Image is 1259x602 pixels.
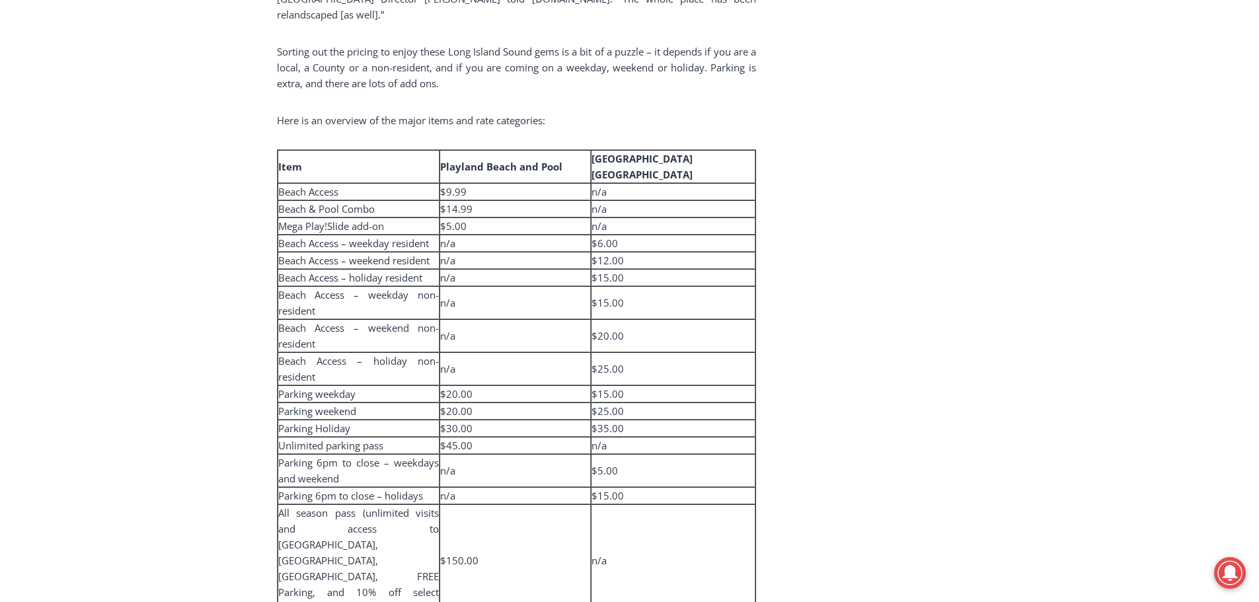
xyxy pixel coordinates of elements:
[278,286,440,319] td: Beach Access – weekday non-resident
[439,235,590,252] : n/a
[278,217,440,235] td: Mega Play!Slide add-on
[591,200,755,217] : n/a
[278,454,440,487] td: Parking 6pm to close – weekdays and weekend
[591,437,755,454] : n/a
[591,402,755,420] : $25.00
[277,45,756,90] span: Sorting out the pricing to enjoy these Long Island Sound gems is a bit of a puzzle – it depends i...
[393,4,477,60] a: Book [PERSON_NAME]'s Good Humor for Your Event
[591,252,755,269] : $12.00
[278,200,440,217] td: Beach & Pool Combo
[591,183,755,200] : n/a
[318,128,640,165] a: Intern @ [DOMAIN_NAME]
[439,319,590,352] : n/a
[278,160,302,173] strong: Item
[439,286,590,319] : n/a
[591,286,755,319] : $15.00
[346,132,613,161] span: Intern @ [DOMAIN_NAME]
[439,454,590,487] : n/a
[439,200,590,217] : $14.99
[334,1,625,128] div: Apply Now <> summer and RHS senior internships available
[278,402,440,420] td: Parking weekend
[4,136,130,186] span: Open Tues. - Sun. [PHONE_NUMBER]
[278,235,440,252] td: Beach Access – weekday resident
[439,252,590,269] : n/a
[278,385,440,402] td: Parking weekday
[439,487,590,504] : n/a
[591,352,755,385] : $25.00
[591,385,755,402] : $15.00
[278,420,440,437] td: Parking Holiday
[135,83,188,158] div: "Chef [PERSON_NAME] omakase menu is nirvana for lovers of great Japanese food."
[439,437,590,454] : $45.00
[439,420,590,437] : $30.00
[278,319,440,352] td: Beach Access – weekend non-resident
[440,160,562,173] strong: Playland Beach and Pool
[278,352,440,385] td: Beach Access – holiday non-resident
[1,133,133,165] a: Open Tues. - Sun. [PHONE_NUMBER]
[278,487,440,504] td: Parking 6pm to close – holidays
[591,420,755,437] : $35.00
[591,235,755,252] : $6.00
[402,14,460,51] h4: Book [PERSON_NAME]'s Good Humor for Your Event
[591,269,755,286] : $15.00
[591,487,755,504] : $15.00
[439,217,590,235] : $5.00
[278,437,440,454] td: Unlimited parking pass
[278,183,440,200] td: Beach Access
[439,352,590,385] : n/a
[591,217,755,235] : n/a
[277,114,545,127] span: Here is an overview of the major items and rate categories:
[439,183,590,200] : $9.99
[439,269,590,286] : n/a
[439,402,590,420] : $20.00
[591,319,755,352] : $20.00
[591,454,755,487] : $5.00
[278,252,440,269] td: Beach Access – weekend resident
[439,385,590,402] : $20.00
[278,269,440,286] td: Beach Access – holiday resident
[87,17,326,42] div: Available for Private Home, Business, Club or Other Events
[591,152,693,181] strong: [GEOGRAPHIC_DATA] [GEOGRAPHIC_DATA]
